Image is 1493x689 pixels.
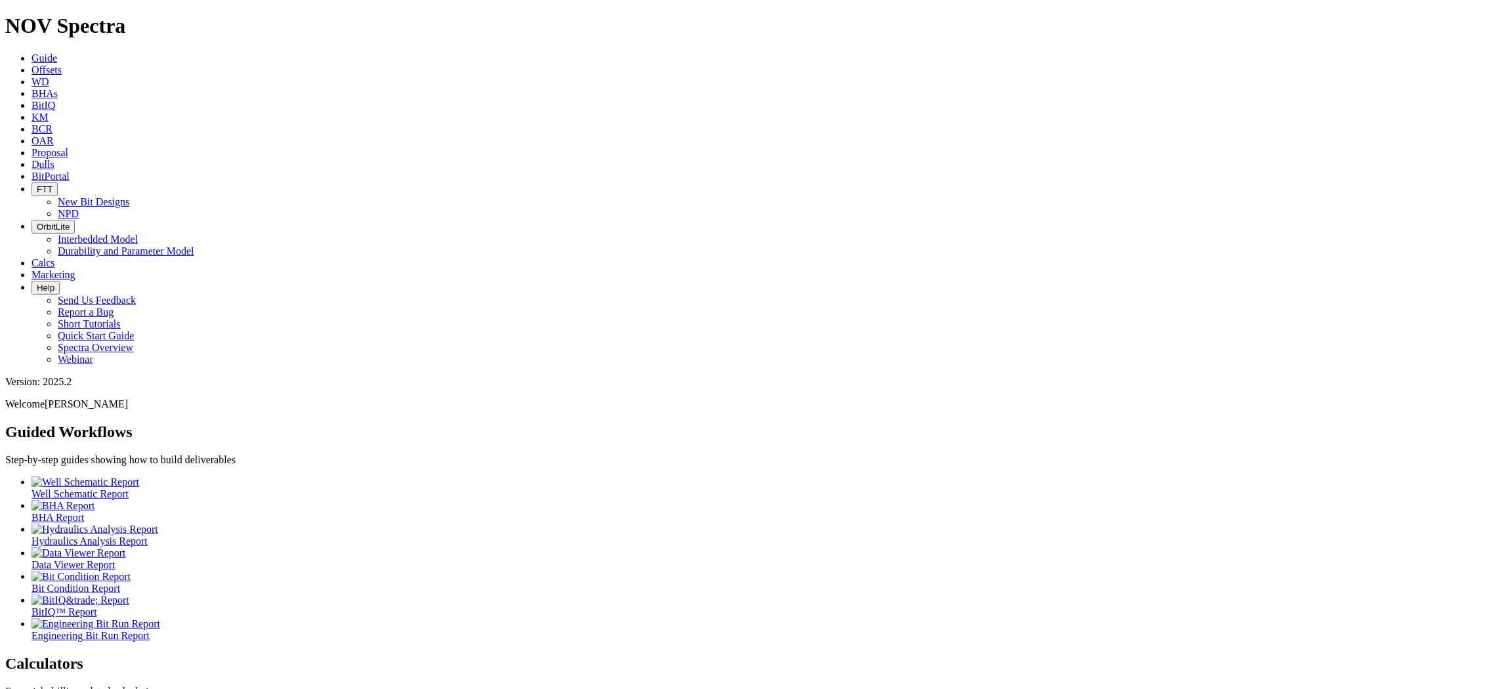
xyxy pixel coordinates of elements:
a: OAR [32,135,54,146]
a: Well Schematic Report Well Schematic Report [32,476,1488,499]
a: Guide [32,52,57,64]
a: Marketing [32,269,75,280]
a: Spectra Overview [58,342,133,353]
img: Well Schematic Report [32,476,139,488]
span: Well Schematic Report [32,488,129,499]
a: BitIQ&trade; Report BitIQ™ Report [32,595,1488,617]
img: Hydraulics Analysis Report [32,524,158,535]
a: NPD [58,208,79,219]
a: Data Viewer Report Data Viewer Report [32,547,1488,570]
a: New Bit Designs [58,196,129,207]
span: Bit Condition Report [32,583,120,594]
a: BitIQ [32,100,55,111]
a: Engineering Bit Run Report Engineering Bit Run Report [32,618,1488,641]
span: BHA Report [32,512,84,523]
button: Help [32,281,60,295]
p: Step-by-step guides showing how to build deliverables [5,454,1488,466]
a: Webinar [58,354,93,365]
img: BHA Report [32,500,95,512]
a: BHA Report BHA Report [32,500,1488,523]
a: Offsets [32,64,62,75]
a: Calcs [32,257,55,268]
img: Data Viewer Report [32,547,126,559]
button: FTT [32,182,58,196]
a: Send Us Feedback [58,295,136,306]
img: Engineering Bit Run Report [32,618,160,630]
a: Quick Start Guide [58,330,134,341]
a: BitPortal [32,171,70,182]
a: Bit Condition Report Bit Condition Report [32,571,1488,594]
img: BitIQ&trade; Report [32,595,129,606]
span: Data Viewer Report [32,559,116,570]
a: Report a Bug [58,306,114,318]
div: Version: 2025.2 [5,376,1488,388]
h2: Guided Workflows [5,423,1488,441]
a: Dulls [32,159,54,170]
span: Hydraulics Analysis Report [32,535,148,547]
a: Interbedded Model [58,234,138,245]
img: Bit Condition Report [32,571,131,583]
p: Welcome [5,398,1488,410]
a: Durability and Parameter Model [58,245,194,257]
span: OrbitLite [37,222,70,232]
span: FTT [37,184,53,194]
span: [PERSON_NAME] [45,398,128,409]
a: Short Tutorials [58,318,121,329]
span: Engineering Bit Run Report [32,630,150,641]
h2: Calculators [5,655,1488,673]
a: Proposal [32,147,68,158]
h1: NOV Spectra [5,14,1488,38]
a: BHAs [32,88,58,99]
a: BCR [32,123,53,135]
span: Help [37,283,54,293]
button: OrbitLite [32,220,75,234]
span: BitIQ™ Report [32,606,97,617]
a: WD [32,76,49,87]
a: Hydraulics Analysis Report Hydraulics Analysis Report [32,524,1488,547]
a: KM [32,112,49,123]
